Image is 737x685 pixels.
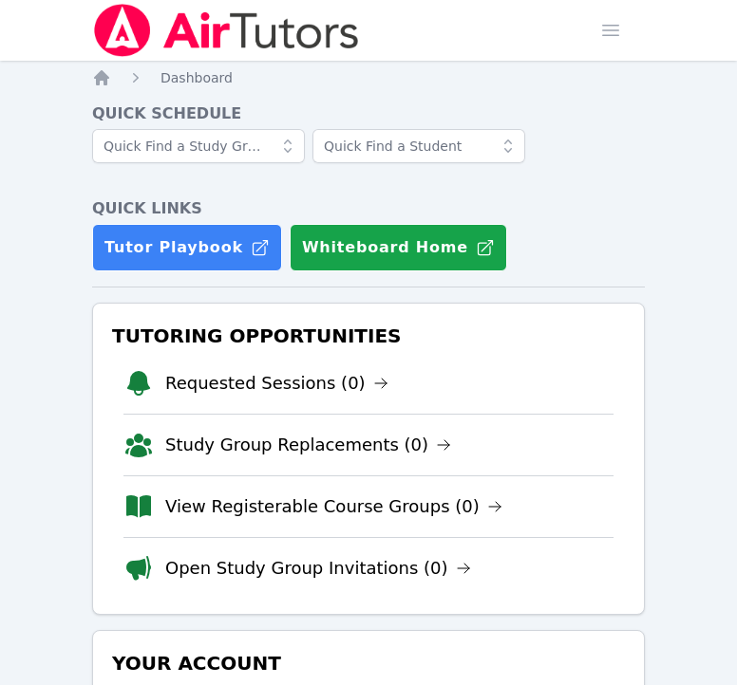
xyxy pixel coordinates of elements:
span: Dashboard [161,70,233,85]
a: Open Study Group Invitations (0) [165,555,471,582]
h3: Your Account [108,646,629,680]
input: Quick Find a Study Group [92,129,305,163]
img: Air Tutors [92,4,361,57]
a: Tutor Playbook [92,224,282,271]
input: Quick Find a Student [312,129,525,163]
a: Study Group Replacements (0) [165,432,451,458]
h3: Tutoring Opportunities [108,319,629,353]
a: View Registerable Course Groups (0) [165,493,502,520]
button: Whiteboard Home [290,224,507,271]
h4: Quick Schedule [92,102,645,125]
nav: Breadcrumb [92,68,645,87]
h4: Quick Links [92,197,645,220]
a: Requested Sessions (0) [165,370,388,397]
a: Dashboard [161,68,233,87]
